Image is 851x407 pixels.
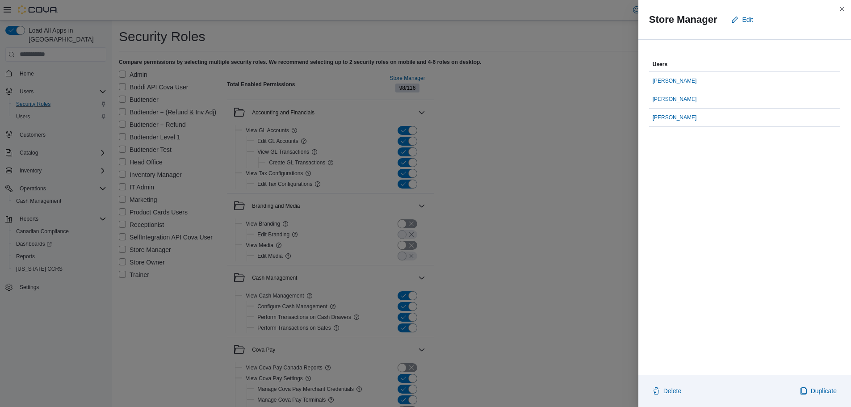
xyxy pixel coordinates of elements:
[653,112,697,123] button: [PERSON_NAME]
[728,11,756,29] button: Edit
[797,382,840,400] button: Duplicate
[837,4,847,14] button: Close this dialog
[653,96,697,103] span: [PERSON_NAME]
[649,382,685,400] button: Delete
[653,114,697,121] span: [PERSON_NAME]
[742,15,753,24] span: Edit
[653,76,697,86] button: [PERSON_NAME]
[663,386,681,395] span: Delete
[649,14,717,25] h2: Store Manager
[653,61,667,68] span: Users
[811,386,837,395] span: Duplicate
[653,94,697,105] button: [PERSON_NAME]
[653,77,697,84] span: [PERSON_NAME]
